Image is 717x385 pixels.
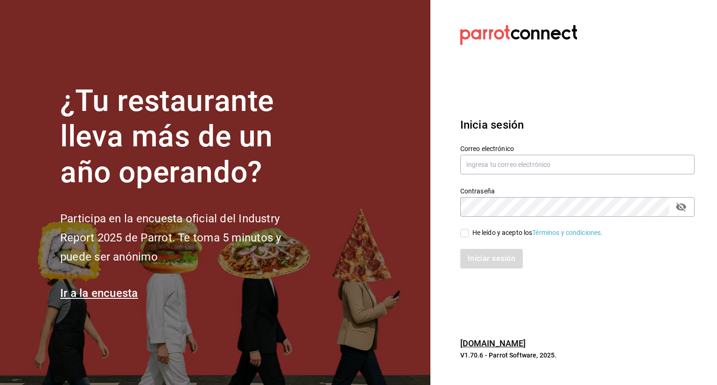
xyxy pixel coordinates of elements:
[460,338,526,348] a: [DOMAIN_NAME]
[532,229,603,236] a: Términos y condiciones.
[460,351,695,360] p: V1.70.6 - Parrot Software, 2025.
[60,209,312,266] h2: Participa en la encuesta oficial del Industry Report 2025 de Parrot. Te toma 5 minutos y puede se...
[673,199,689,215] button: passwordField
[460,155,695,174] input: Ingresa tu correo electrónico
[60,287,138,300] a: Ir a la encuesta
[460,145,695,151] label: Correo electrónico
[460,187,695,194] label: Contraseña
[60,83,312,191] h1: ¿Tu restaurante lleva más de un año operando?
[460,117,695,133] h3: Inicia sesión
[472,228,603,238] div: He leído y acepto los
